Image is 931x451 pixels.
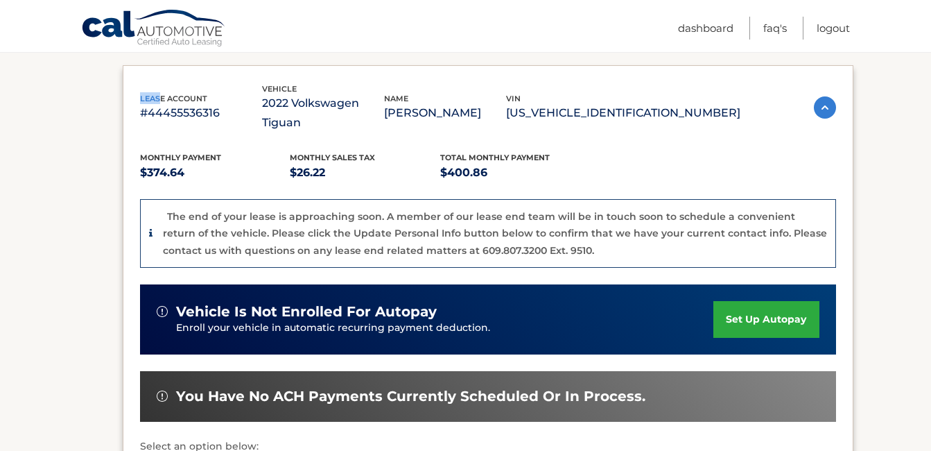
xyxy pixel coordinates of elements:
span: vehicle is not enrolled for autopay [176,303,437,321]
span: name [384,94,408,103]
p: 2022 Volkswagen Tiguan [262,94,384,133]
img: alert-white.svg [157,306,168,317]
a: FAQ's [763,17,787,40]
span: lease account [140,94,207,103]
a: Logout [817,17,850,40]
p: [US_VEHICLE_IDENTIFICATION_NUMBER] [506,103,740,123]
a: Dashboard [678,17,733,40]
p: Enroll your vehicle in automatic recurring payment deduction. [176,321,714,336]
span: Total Monthly Payment [440,153,550,162]
p: $26.22 [290,163,440,182]
p: [PERSON_NAME] [384,103,506,123]
p: The end of your lease is approaching soon. A member of our lease end team will be in touch soon t... [163,210,827,257]
p: #44455536316 [140,103,262,123]
span: Monthly sales Tax [290,153,375,162]
p: $374.64 [140,163,290,182]
span: vin [506,94,521,103]
a: Cal Automotive [81,9,227,49]
span: vehicle [262,84,297,94]
span: Monthly Payment [140,153,221,162]
p: $400.86 [440,163,591,182]
img: accordion-active.svg [814,96,836,119]
a: set up autopay [713,301,819,338]
img: alert-white.svg [157,391,168,402]
span: You have no ACH payments currently scheduled or in process. [176,388,645,405]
